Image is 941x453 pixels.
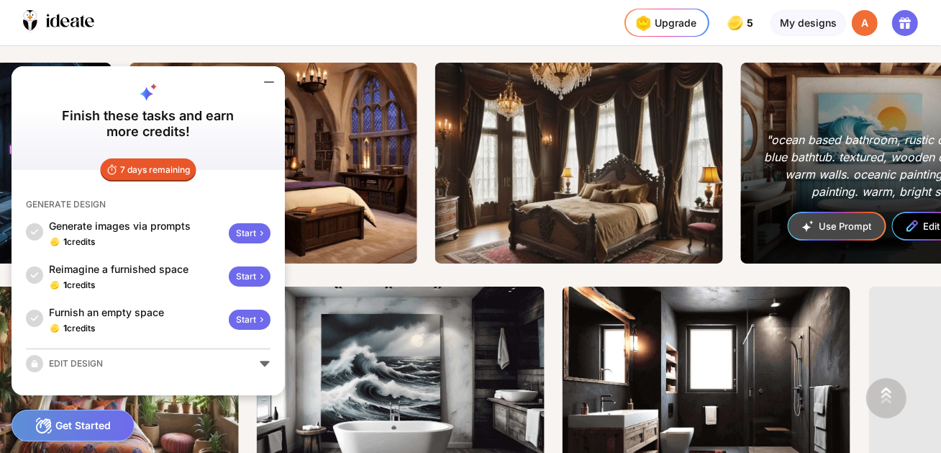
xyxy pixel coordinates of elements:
[101,158,196,181] div: 7 days remaining
[852,10,878,36] div: A
[229,310,271,330] div: Start
[63,279,67,290] span: 1
[53,108,244,140] div: Finish these tasks and earn more credits!
[63,279,95,291] div: credits
[49,219,223,233] div: Generate images via prompts
[435,63,723,264] img: Thumbnailexplore-image6.png
[906,220,919,233] img: edit-image-pencil-explore.svg
[632,12,696,35] div: Upgrade
[63,236,95,248] div: credits
[229,266,271,287] div: Start
[788,213,885,240] div: Use Prompt
[63,236,67,247] span: 1
[12,410,135,441] div: Get Started
[770,10,846,36] div: My designs
[26,199,106,210] div: GENERATE DESIGN
[229,223,271,243] div: Start
[632,12,655,35] img: upgrade-nav-btn-icon.gif
[63,323,67,333] span: 1
[129,63,417,264] img: Thumbnailtext2image_00849_.png
[747,17,756,29] span: 5
[49,262,223,277] div: Reimagine a furnished space
[63,323,95,334] div: credits
[49,305,223,320] div: Furnish an empty space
